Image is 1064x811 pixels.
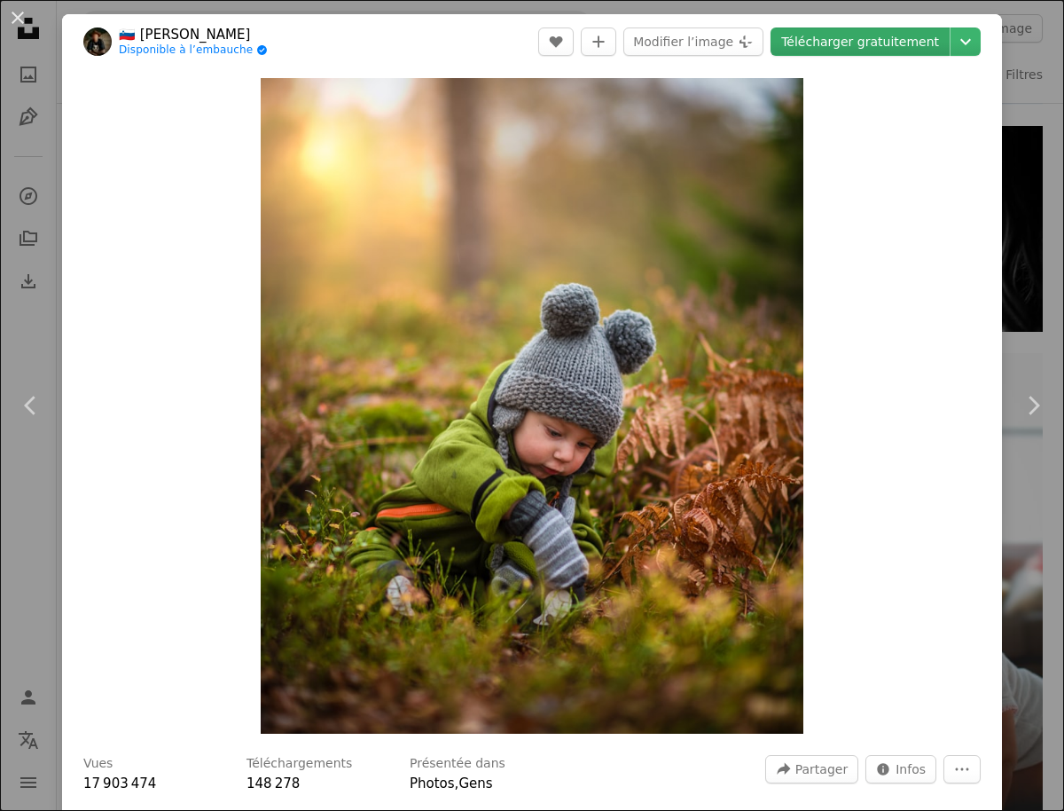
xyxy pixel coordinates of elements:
[771,28,950,56] a: Télécharger gratuitement
[896,756,926,783] span: Infos
[261,78,802,734] img: photo de mise au point sélective de bébé sur un champ d’herbe verte
[581,28,616,56] button: Ajouter à la collection
[83,776,156,791] span: 17 903 474
[865,755,936,783] button: Statistiques de cette image
[119,43,268,58] a: Disponible à l’embauche
[765,755,858,783] button: Partager cette image
[538,28,574,56] button: J’aime
[623,28,763,56] button: Modifier l’image
[246,755,352,773] h3: Téléchargements
[951,28,981,56] button: Choisissez la taille de téléchargement
[83,755,113,773] h3: Vues
[83,28,112,56] img: Accéder au profil de 🇸🇮 Janko Ferlič
[410,755,505,773] h3: Présentée dans
[246,776,300,791] span: 148 278
[943,755,981,783] button: Plus d’actions
[795,756,848,783] span: Partager
[119,26,268,43] a: 🇸🇮 [PERSON_NAME]
[261,78,802,734] button: Zoom sur cette image
[458,776,492,791] a: Gens
[410,776,455,791] a: Photos
[455,776,459,791] span: ,
[1002,320,1064,491] a: Suivant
